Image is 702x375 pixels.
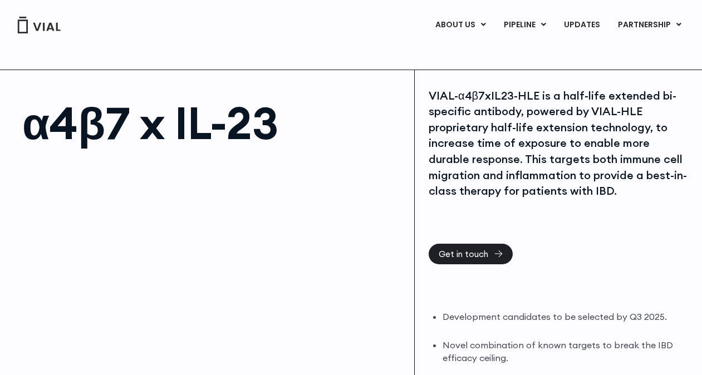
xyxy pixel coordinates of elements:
[22,101,403,145] h1: α4β7 x IL-23
[439,250,488,258] span: Get in touch
[426,16,494,34] a: ABOUT USMenu Toggle
[443,339,688,364] li: Novel combination of known targets to break the IBD efficacy ceiling.
[429,88,688,199] div: VIAL-α4β7xIL23-HLE is a half-life extended bi-specific antibody, powered by VIAL-HLE proprietary ...
[555,16,608,34] a: UPDATES
[443,310,688,323] li: Development candidates to be selected by Q3 2025.
[17,17,61,33] img: Vial Logo
[609,16,690,34] a: PARTNERSHIPMenu Toggle
[429,244,513,264] a: Get in touch
[495,16,554,34] a: PIPELINEMenu Toggle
